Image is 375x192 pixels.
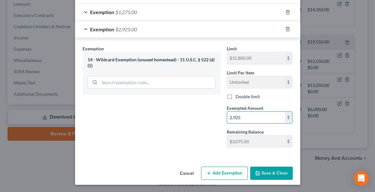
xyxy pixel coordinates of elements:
label: Double limit [236,93,260,100]
label: Limit Per Item [227,69,254,76]
div: $ [285,76,292,88]
button: Cancel [175,167,199,180]
input: Search exemption rules... [99,76,215,88]
button: Save & Close [250,167,293,180]
input: -- [227,52,285,64]
div: $ [285,112,292,124]
label: Remaining Balance [227,129,264,135]
span: $1,275.00 [115,9,137,15]
span: Exemption [83,46,104,51]
div: 14 - Wildcard Exemption (unused homestead) - 11 U.S.C. § 522 (d)(5) [88,57,215,68]
div: $ [285,135,292,147]
span: Exemption [90,9,114,15]
button: Add Exemption [201,167,248,180]
div: $ [285,52,292,64]
span: Exempted Amount [227,105,263,111]
span: Exemption [90,26,114,32]
input: 0.00 [227,112,285,124]
span: Limit [227,46,237,51]
span: $2,925.00 [115,26,137,32]
div: Open Intercom Messenger [354,171,369,186]
input: -- [227,76,285,88]
input: -- [227,135,285,147]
